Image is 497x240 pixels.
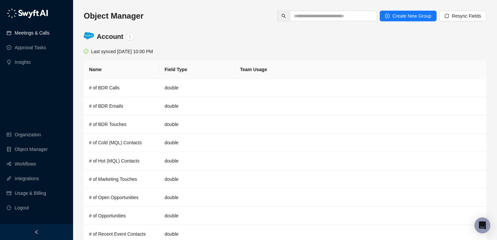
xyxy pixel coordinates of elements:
[84,207,486,225] tr: # of Opportunitiesdouble
[15,26,50,40] a: Meetings & Calls
[15,172,39,185] a: Integrations
[159,152,235,170] td: double
[474,217,490,233] div: Open Intercom Messenger
[84,115,486,134] tr: # of BDR Touchesdouble
[380,11,437,21] button: Create New Group
[159,60,235,79] th: Field Type
[159,188,235,207] td: double
[445,14,449,18] span: sync
[159,79,235,97] td: double
[84,11,144,21] h3: Object Manager
[84,188,486,207] tr: # of Open Opportunitiesdouble
[34,230,39,234] span: left
[84,49,88,54] span: check-circle
[84,115,159,134] td: # of BDR Touches
[84,152,159,170] td: # of Hot (MQL) Contacts
[91,49,153,54] span: Last synced [DATE] 10:00 PM
[159,207,235,225] td: double
[439,11,486,21] button: Resync Fields
[84,170,486,188] tr: # of Marketing Touchesdouble
[7,205,11,210] span: logout
[15,201,29,214] span: Logout
[15,143,48,156] a: Object Manager
[7,8,48,18] img: logo-05li4sbe.png
[15,41,46,54] a: Approval Tasks
[84,170,159,188] td: # of Marketing Touches
[84,79,486,97] tr: # of BDR Callsdouble
[97,32,123,41] h4: Account
[15,186,46,200] a: Usage & Billing
[15,157,36,171] a: Workflows
[159,97,235,115] td: double
[392,12,431,20] span: Create New Group
[84,60,159,79] th: Name
[15,128,41,141] a: Organization
[281,14,286,18] span: search
[84,152,486,170] tr: # of Hot (MQL) Contactsdouble
[15,56,31,69] a: Insights
[159,134,235,152] td: double
[159,115,235,134] td: double
[159,170,235,188] td: double
[235,60,486,79] th: Team Usage
[84,134,159,152] td: # of Cold (MQL) Contacts
[84,134,486,152] tr: # of Cold (MQL) Contactsdouble
[452,12,481,20] span: Resync Fields
[84,97,159,115] td: # of BDR Emails
[84,79,159,97] td: # of BDR Calls
[84,188,159,207] td: # of Open Opportunities
[84,97,486,115] tr: # of BDR Emailsdouble
[128,34,132,39] span: more
[84,207,159,225] td: # of Opportunities
[385,14,390,18] span: plus-circle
